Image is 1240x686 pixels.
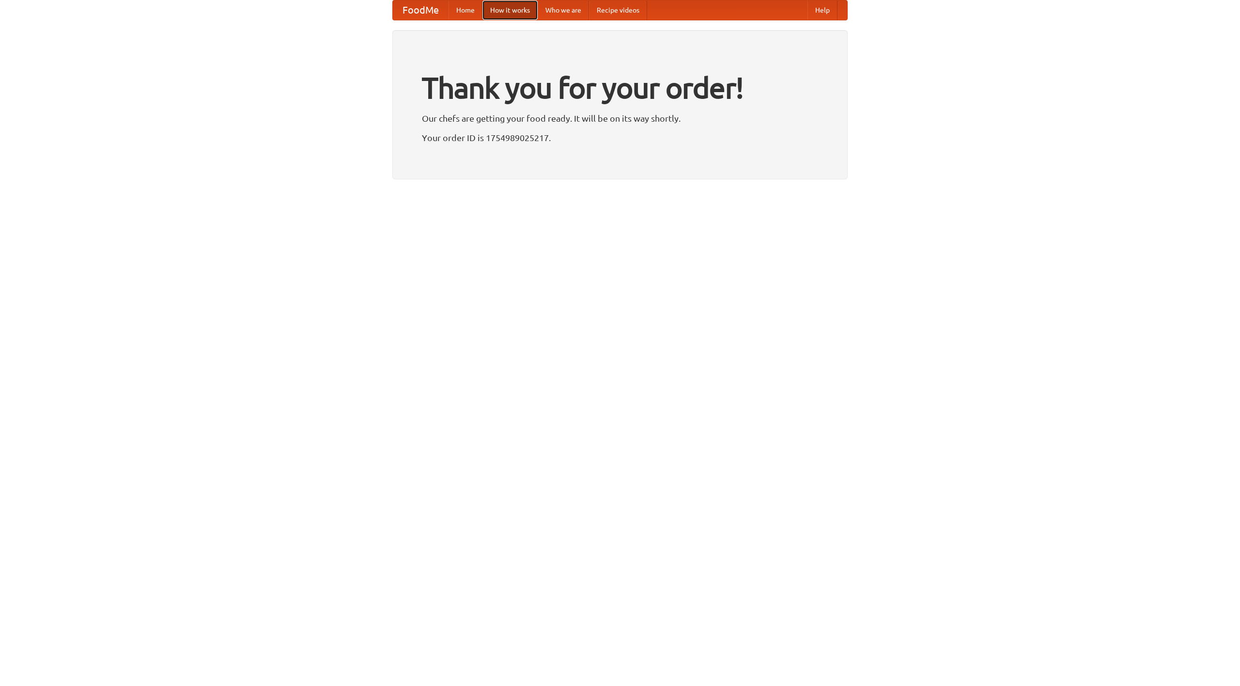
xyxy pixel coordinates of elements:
[807,0,837,20] a: Help
[538,0,589,20] a: Who we are
[422,64,818,111] h1: Thank you for your order!
[482,0,538,20] a: How it works
[422,130,818,145] p: Your order ID is 1754989025217.
[393,0,449,20] a: FoodMe
[589,0,647,20] a: Recipe videos
[422,111,818,126] p: Our chefs are getting your food ready. It will be on its way shortly.
[449,0,482,20] a: Home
